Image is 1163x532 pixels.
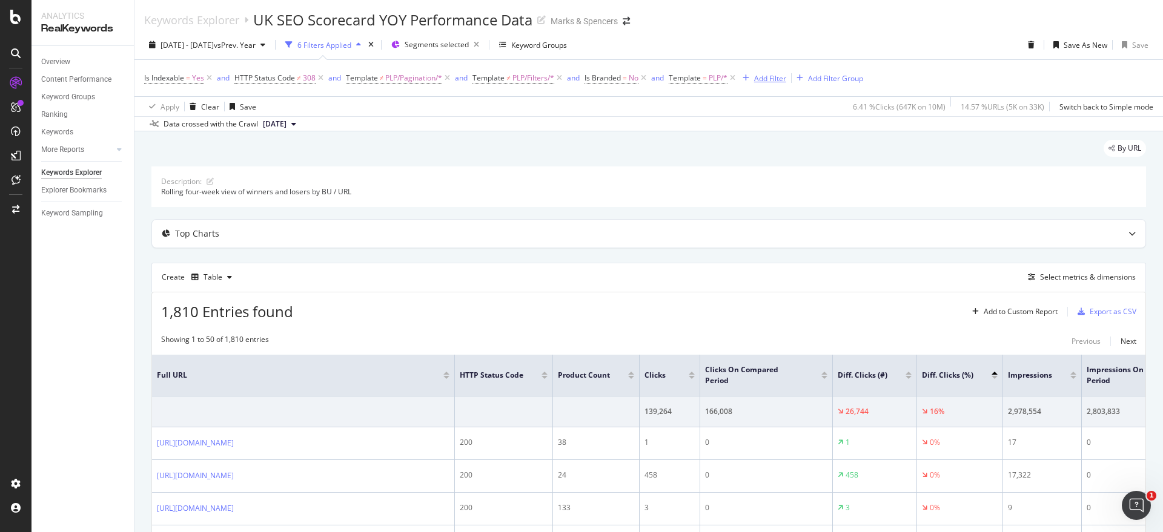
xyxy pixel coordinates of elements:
[41,91,95,103] div: Keyword Groups
[385,70,442,87] span: PLP/Pagination/*
[792,71,863,85] button: Add Filter Group
[651,72,664,84] button: and
[511,40,567,50] div: Keyword Groups
[838,370,887,381] span: Diff. Clicks (#)
[41,184,107,197] div: Explorer Bookmarks
[984,308,1058,315] div: Add to Custom Report
[41,108,125,121] a: Ranking
[705,470,827,481] div: 0
[303,70,316,87] span: 308
[41,207,103,220] div: Keyword Sampling
[41,166,102,179] div: Keywords Explorer
[366,39,376,51] div: times
[1008,406,1076,417] div: 2,978,554
[922,370,973,381] span: Diff. Clicks (%)
[157,370,425,381] span: Full URL
[644,370,671,381] span: Clicks
[1008,437,1076,448] div: 17
[1055,97,1153,116] button: Switch back to Simple mode
[1008,370,1052,381] span: Impressions
[1117,35,1148,54] button: Save
[41,143,113,156] a: More Reports
[41,143,84,156] div: More Reports
[669,73,701,83] span: Template
[853,102,946,112] div: 6.41 % Clicks ( 647K on 10M )
[328,73,341,83] div: and
[1090,306,1136,317] div: Export as CSV
[551,15,618,27] div: Marks & Spencers
[328,72,341,84] button: and
[217,72,230,84] button: and
[41,108,68,121] div: Ranking
[930,470,940,481] div: 0%
[846,502,850,513] div: 3
[225,97,256,116] button: Save
[297,40,351,50] div: 6 Filters Applied
[234,73,295,83] span: HTTP Status Code
[144,35,270,54] button: [DATE] - [DATE]vsPrev. Year
[41,56,70,68] div: Overview
[144,73,184,83] span: Is Indexable
[512,70,554,87] span: PLP/Filters/*
[567,73,580,83] div: and
[41,207,125,220] a: Keyword Sampling
[157,470,234,482] a: [URL][DOMAIN_NAME]
[258,117,301,131] button: [DATE]
[930,437,940,448] div: 0%
[41,184,125,197] a: Explorer Bookmarks
[846,406,869,417] div: 26,744
[644,502,695,513] div: 3
[1147,491,1156,501] span: 1
[217,73,230,83] div: and
[41,126,73,139] div: Keywords
[558,470,634,481] div: 24
[1073,302,1136,321] button: Export as CSV
[240,102,256,112] div: Save
[144,97,179,116] button: Apply
[41,10,124,22] div: Analytics
[41,166,125,179] a: Keywords Explorer
[460,437,548,448] div: 200
[1121,334,1136,349] button: Next
[253,10,532,30] div: UK SEO Scorecard YOY Performance Data
[455,73,468,83] div: and
[754,73,786,84] div: Add Filter
[1122,491,1151,520] iframe: Intercom live chat
[1072,334,1101,349] button: Previous
[460,470,548,481] div: 200
[1064,40,1107,50] div: Save As New
[161,301,293,321] span: 1,810 Entries found
[930,406,944,417] div: 16%
[346,73,378,83] span: Template
[644,470,695,481] div: 458
[161,186,1136,197] div: Rolling four-week view of winners and losers by BU / URL
[41,56,125,68] a: Overview
[558,502,634,513] div: 133
[164,119,258,130] div: Data crossed with the Crawl
[386,35,484,54] button: Segments selected
[705,437,827,448] div: 0
[161,40,214,50] span: [DATE] - [DATE]
[506,73,511,83] span: ≠
[187,268,237,287] button: Table
[380,73,384,83] span: ≠
[1023,270,1136,284] button: Select metrics & dimensions
[1132,40,1148,50] div: Save
[651,73,664,83] div: and
[738,71,786,85] button: Add Filter
[472,73,505,83] span: Template
[494,35,572,54] button: Keyword Groups
[41,22,124,36] div: RealKeywords
[961,102,1044,112] div: 14.57 % URLs ( 5K on 33K )
[1121,336,1136,346] div: Next
[186,73,190,83] span: =
[808,73,863,84] div: Add Filter Group
[214,40,256,50] span: vs Prev. Year
[144,13,239,27] a: Keywords Explorer
[1059,102,1153,112] div: Switch back to Simple mode
[297,73,301,83] span: ≠
[185,97,219,116] button: Clear
[161,334,269,349] div: Showing 1 to 50 of 1,810 entries
[644,437,695,448] div: 1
